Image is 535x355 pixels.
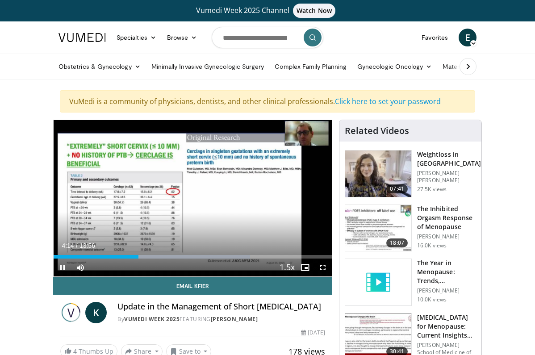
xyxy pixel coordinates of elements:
a: Vumedi Week 2025 [124,315,180,323]
a: Browse [162,29,203,46]
p: [PERSON_NAME] [417,233,476,240]
a: Maternal–Fetal Medicine [437,58,519,75]
h4: Update in the Management of Short [MEDICAL_DATA] [117,302,325,312]
input: Search topics, interventions [212,27,323,48]
video-js: Video Player [54,120,332,276]
div: [DATE] [301,329,325,337]
button: Enable picture-in-picture mode [296,259,314,276]
a: Email Kfier [53,277,332,295]
a: Favorites [416,29,453,46]
span: 13:56 [79,242,95,249]
a: The Year in Menopause: Trends, Controversies & Future Directions [PERSON_NAME] 10.0K views [345,259,476,306]
p: [PERSON_NAME] [PERSON_NAME] [417,170,481,184]
button: Mute [71,259,89,276]
a: 07:41 Weightloss in [GEOGRAPHIC_DATA] [PERSON_NAME] [PERSON_NAME] 27.5K views [345,150,476,197]
p: [PERSON_NAME] [417,287,476,294]
h3: Weightloss in [GEOGRAPHIC_DATA] [417,150,481,168]
button: Fullscreen [314,259,332,276]
div: By FEATURING [117,315,325,323]
button: Playback Rate [278,259,296,276]
img: Vumedi Week 2025 [60,302,82,323]
a: K [85,302,107,323]
span: 18:07 [386,238,408,247]
button: Pause [54,259,71,276]
a: 18:07 The Inhibited Orgasm Response of Menopause [PERSON_NAME] 16.0K views [345,205,476,252]
a: [PERSON_NAME] [211,315,258,323]
span: 4:14 [62,242,74,249]
h3: The Year in Menopause: Trends, Controversies & Future Directions [417,259,476,285]
a: Obstetrics & Gynecology [53,58,146,75]
p: 27.5K views [417,186,447,193]
a: Specialties [111,29,162,46]
span: Watch Now [293,4,335,18]
h3: [MEDICAL_DATA] for Menopause: Current Insights and Futu… [417,313,476,340]
a: Click here to set your password [335,96,441,106]
img: video_placeholder_short.svg [345,259,411,305]
h3: The Inhibited Orgasm Response of Menopause [417,205,476,231]
a: Vumedi Week 2025 ChannelWatch Now [53,4,482,18]
div: Progress Bar [54,255,332,259]
img: VuMedi Logo [59,33,106,42]
span: 07:41 [386,184,408,193]
a: Gynecologic Oncology [352,58,437,75]
div: VuMedi is a community of physicians, dentists, and other clinical professionals. [60,90,475,113]
h4: Related Videos [345,125,409,136]
img: 9983fed1-7565-45be-8934-aef1103ce6e2.150x105_q85_crop-smart_upscale.jpg [345,150,411,197]
a: Minimally Invasive Gynecologic Surgery [146,58,270,75]
img: 283c0f17-5e2d-42ba-a87c-168d447cdba4.150x105_q85_crop-smart_upscale.jpg [345,205,411,251]
a: E [459,29,476,46]
span: / [76,242,78,249]
a: Complex Family Planning [269,58,352,75]
p: 16.0K views [417,242,447,249]
p: 10.0K views [417,296,447,303]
